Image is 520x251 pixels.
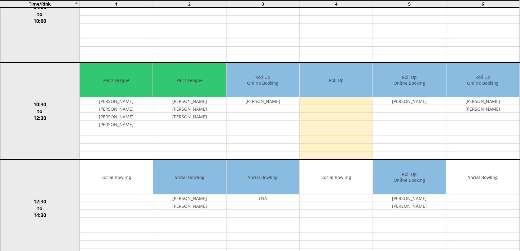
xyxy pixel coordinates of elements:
td: [PERSON_NAME] [80,121,153,128]
td: 4 [300,0,373,7]
td: U3A [227,194,300,202]
td: [PERSON_NAME] [153,194,226,202]
td: [PERSON_NAME] [447,105,520,113]
td: Social Bowling [447,160,520,194]
td: [PERSON_NAME] [153,105,226,113]
td: Social Bowling [80,160,153,194]
td: [PERSON_NAME] [80,97,153,105]
td: 2 [153,0,226,7]
td: [PERSON_NAME] [80,105,153,113]
td: 1 [80,0,153,7]
td: [PERSON_NAME] [373,97,446,105]
td: Social Bowling [153,160,226,194]
td: [PERSON_NAME] [153,113,226,121]
td: Roll Up Online Booking [373,63,446,97]
td: Pairs League [80,63,153,97]
td: [PERSON_NAME] [153,97,226,105]
td: [PERSON_NAME] [447,97,520,105]
td: Roll Up Online Booking [447,63,520,97]
td: Time/Rink [0,0,80,7]
td: [PERSON_NAME] [373,202,446,210]
td: [PERSON_NAME] [373,194,446,202]
td: 10:30 to 12:30 [0,63,80,160]
td: 5 [373,0,446,7]
td: Social Bowling [227,160,300,194]
td: Roll Up Online Booking [373,160,446,194]
td: Roll Up Online Booking [227,63,300,97]
td: [PERSON_NAME] [153,202,226,210]
td: [PERSON_NAME] [227,97,300,105]
td: Roll Up [300,63,373,97]
td: Pairs League [153,63,226,97]
td: [PERSON_NAME] [80,113,153,121]
td: Social Bowling [300,160,373,194]
td: 6 [446,0,520,7]
td: 3 [226,0,300,7]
